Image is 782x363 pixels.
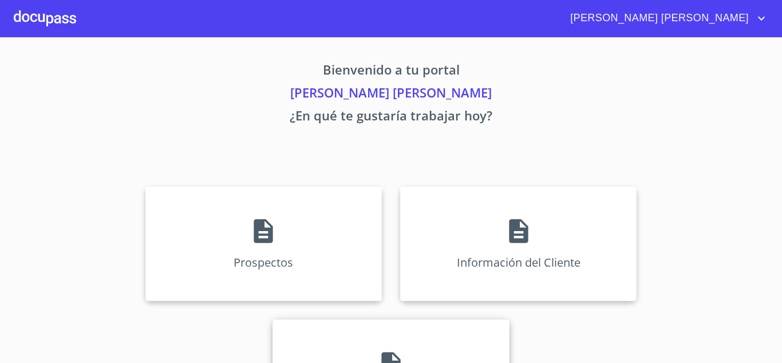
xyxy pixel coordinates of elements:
[457,255,580,270] p: Información del Cliente
[38,60,744,83] p: Bienvenido a tu portal
[234,255,293,270] p: Prospectos
[562,9,755,28] span: [PERSON_NAME] [PERSON_NAME]
[38,106,744,129] p: ¿En qué te gustaría trabajar hoy?
[38,83,744,106] p: [PERSON_NAME] [PERSON_NAME]
[562,9,768,28] button: account of current user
